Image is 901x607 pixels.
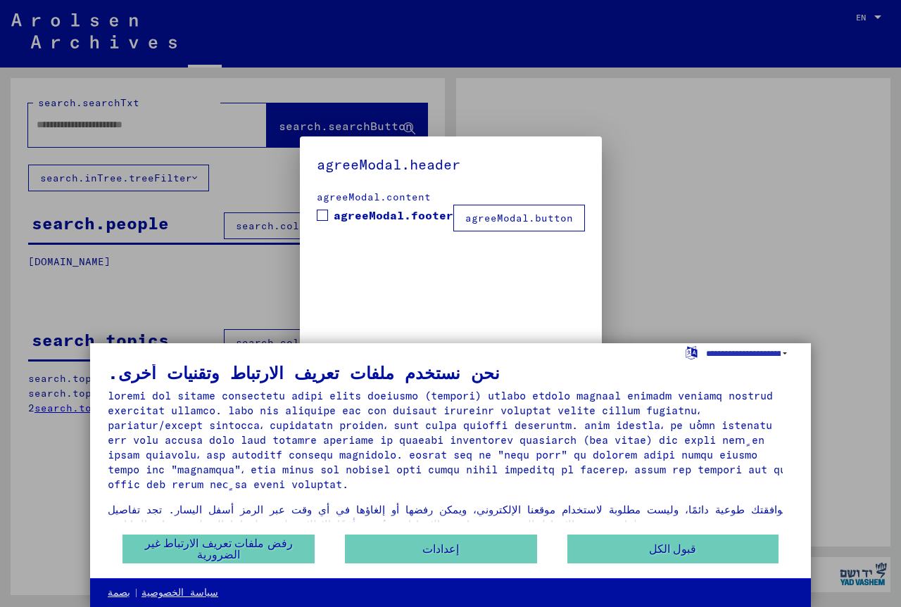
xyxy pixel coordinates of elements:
font: إعدادات [422,543,459,555]
font: موافقتك طوعية دائمًا، وليست مطلوبة لاستخدام موقعنا الإلكتروني، ويمكن رفضها أو إلغاؤها في أي وقت ع... [108,503,788,531]
div: agreeModal.content [317,190,585,205]
font: رفض ملفات تعريف الارتباط غير الضرورية [145,537,293,561]
font: سياسة الخصوصية [141,586,218,599]
button: agreeModal.button [453,205,585,231]
span: agreeModal.footer [334,207,453,224]
font: loremi dol sitame consectetu adipi elits doeiusmo (tempori) utlabo etdolo magnaal enimadm veniamq... [108,389,793,491]
font: قبول الكل [649,543,696,555]
h5: agreeModal.header [317,153,585,176]
font: بصمة [108,586,130,599]
font: نحن نستخدم ملفات تعريف الارتباط وتقنيات أخرى. [108,362,500,383]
